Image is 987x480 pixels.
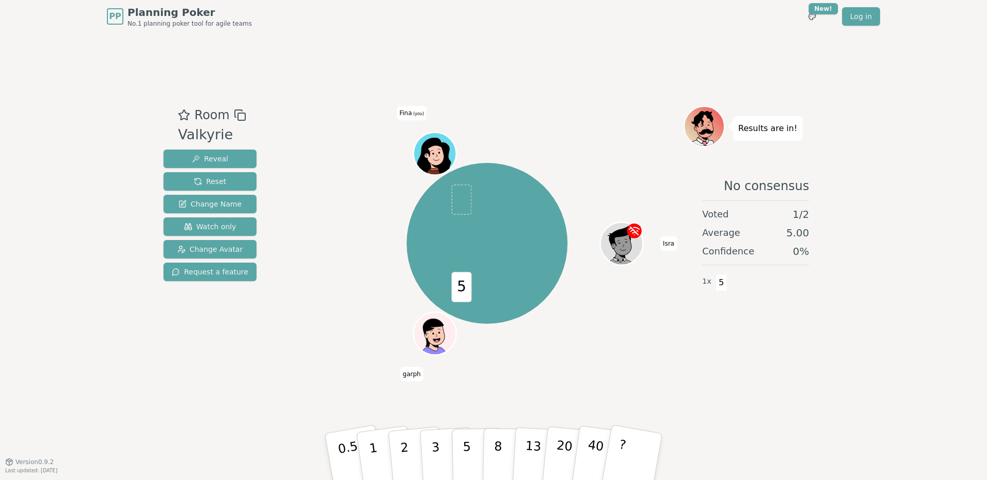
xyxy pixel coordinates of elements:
[809,3,838,14] div: New!
[702,226,740,240] span: Average
[786,226,809,240] span: 5.00
[178,106,190,124] button: Add as favourite
[793,207,809,221] span: 1 / 2
[724,178,809,194] span: No consensus
[5,458,54,466] button: Version0.9.2
[803,7,821,26] button: New!
[842,7,880,26] a: Log in
[163,195,257,213] button: Change Name
[400,367,423,381] span: Click to change your name
[163,150,257,168] button: Reveal
[793,244,809,259] span: 0 %
[163,263,257,281] button: Request a feature
[702,207,729,221] span: Voted
[178,124,246,145] div: Valkyrie
[184,221,236,232] span: Watch only
[631,224,642,234] span: Isra is the host
[738,121,797,136] p: Results are in!
[702,244,754,259] span: Confidence
[107,5,252,28] a: PPPlanning PokerNo.1 planning poker tool for agile teams
[415,134,455,174] button: Click to change your avatar
[194,176,226,187] span: Reset
[163,240,257,259] button: Change Avatar
[702,276,711,287] span: 1 x
[163,217,257,236] button: Watch only
[15,458,54,466] span: Version 0.9.2
[163,172,257,191] button: Reset
[397,106,427,120] span: Click to change your name
[109,10,121,23] span: PP
[172,267,248,277] span: Request a feature
[5,468,58,473] span: Last updated: [DATE]
[194,106,229,124] span: Room
[178,199,242,209] span: Change Name
[127,5,252,20] span: Planning Poker
[192,154,228,164] span: Reveal
[716,274,727,291] span: 5
[661,236,677,251] span: Click to change your name
[452,272,472,302] span: 5
[412,112,424,116] span: (you)
[177,244,243,254] span: Change Avatar
[127,20,252,28] span: No.1 planning poker tool for agile teams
